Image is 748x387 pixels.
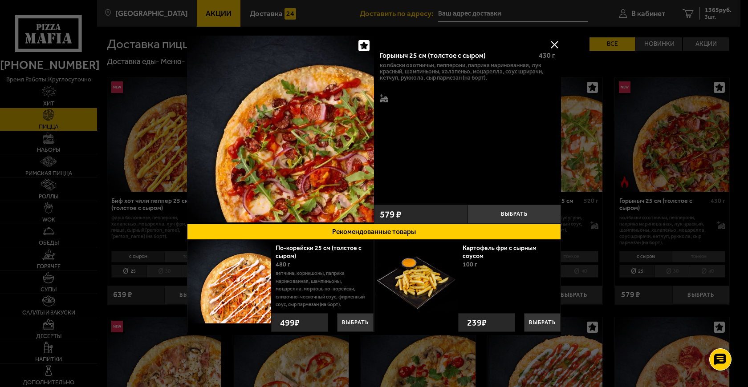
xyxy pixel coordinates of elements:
button: Выбрать [524,313,561,332]
a: Горыныч 25 см (толстое с сыром) [187,36,374,224]
strong: 239 ₽ [465,314,489,331]
button: Рекомендованные товары [187,224,561,240]
div: Горыныч 25 см (толстое с сыром) [380,52,532,60]
span: 100 г [463,261,477,268]
p: ветчина, корнишоны, паприка маринованная, шампиньоны, моцарелла, морковь по-корейски, сливочно-че... [276,270,367,309]
img: Горыныч 25 см (толстое с сыром) [187,36,374,222]
p: колбаски Охотничьи, пепперони, паприка маринованная, лук красный, шампиньоны, халапеньо, моцарелл... [380,62,555,81]
button: Выбрать [467,205,561,224]
span: 430 г [539,51,555,60]
a: Картофель фри с сырным соусом [463,244,537,260]
span: 480 г [276,261,290,268]
button: Выбрать [337,313,374,332]
span: 579 ₽ [380,210,401,219]
a: По-корейски 25 см (толстое с сыром) [276,244,362,260]
strong: 499 ₽ [278,314,302,331]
